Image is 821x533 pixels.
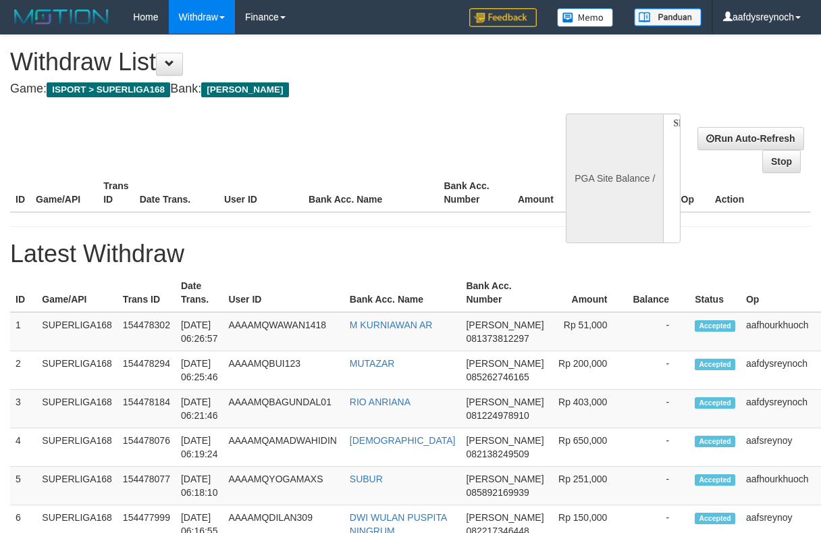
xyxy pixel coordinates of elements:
[176,467,223,505] td: [DATE] 06:18:10
[550,312,628,351] td: Rp 51,000
[557,8,614,27] img: Button%20Memo.svg
[627,467,689,505] td: -
[350,320,433,330] a: M KURNIAWAN AR
[695,513,735,524] span: Accepted
[219,174,303,212] th: User ID
[466,512,544,523] span: [PERSON_NAME]
[201,82,288,97] span: [PERSON_NAME]
[10,7,113,27] img: MOTION_logo.png
[550,390,628,428] td: Rp 403,000
[350,397,410,407] a: RIO ANRIANA
[466,320,544,330] span: [PERSON_NAME]
[223,467,344,505] td: AAAAMQYOGAMAXS
[466,410,529,421] span: 081224978910
[460,274,549,312] th: Bank Acc. Number
[36,351,117,390] td: SUPERLIGA168
[506,174,574,212] th: Amount
[695,359,735,370] span: Accepted
[466,397,544,407] span: [PERSON_NAME]
[466,474,544,484] span: [PERSON_NAME]
[47,82,170,97] span: ISPORT > SUPERLIGA168
[695,320,735,332] span: Accepted
[117,274,176,312] th: Trans ID
[10,428,36,467] td: 4
[98,174,134,212] th: Trans ID
[36,274,117,312] th: Game/API
[10,82,534,96] h4: Game: Bank:
[10,49,534,76] h1: Withdraw List
[223,274,344,312] th: User ID
[10,390,36,428] td: 3
[676,174,710,212] th: Op
[344,274,461,312] th: Bank Acc. Name
[627,274,689,312] th: Balance
[117,312,176,351] td: 154478302
[117,467,176,505] td: 154478077
[466,449,529,459] span: 082138249509
[303,174,438,212] th: Bank Acc. Name
[117,428,176,467] td: 154478076
[695,474,735,486] span: Accepted
[350,474,383,484] a: SUBUR
[223,312,344,351] td: AAAAMQWAWAN1418
[627,390,689,428] td: -
[134,174,219,212] th: Date Trans.
[10,274,36,312] th: ID
[223,351,344,390] td: AAAAMQBUI123
[627,312,689,351] td: -
[695,397,735,409] span: Accepted
[176,428,223,467] td: [DATE] 06:19:24
[762,150,801,173] a: Stop
[710,174,811,212] th: Action
[438,174,506,212] th: Bank Acc. Number
[176,390,223,428] td: [DATE] 06:21:46
[176,274,223,312] th: Date Trans.
[36,428,117,467] td: SUPERLIGA168
[466,372,529,382] span: 085262746165
[10,467,36,505] td: 5
[550,351,628,390] td: Rp 200,000
[550,274,628,312] th: Amount
[697,127,803,150] a: Run Auto-Refresh
[10,351,36,390] td: 2
[223,390,344,428] td: AAAAMQBAGUNDAL01
[10,312,36,351] td: 1
[695,436,735,447] span: Accepted
[10,174,30,212] th: ID
[350,358,395,369] a: MUTAZAR
[36,467,117,505] td: SUPERLIGA168
[566,113,663,243] div: PGA Site Balance /
[466,487,529,498] span: 085892169939
[469,8,537,27] img: Feedback.jpg
[466,358,544,369] span: [PERSON_NAME]
[634,8,701,26] img: panduan.png
[466,333,529,344] span: 081373812297
[117,351,176,390] td: 154478294
[627,351,689,390] td: -
[550,467,628,505] td: Rp 251,000
[466,435,544,446] span: [PERSON_NAME]
[176,351,223,390] td: [DATE] 06:25:46
[550,428,628,467] td: Rp 650,000
[30,174,98,212] th: Game/API
[223,428,344,467] td: AAAAMQAMADWAHIDIN
[36,312,117,351] td: SUPERLIGA168
[689,274,741,312] th: Status
[176,312,223,351] td: [DATE] 06:26:57
[10,240,811,268] h1: Latest Withdraw
[627,428,689,467] td: -
[36,390,117,428] td: SUPERLIGA168
[350,435,456,446] a: [DEMOGRAPHIC_DATA]
[117,390,176,428] td: 154478184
